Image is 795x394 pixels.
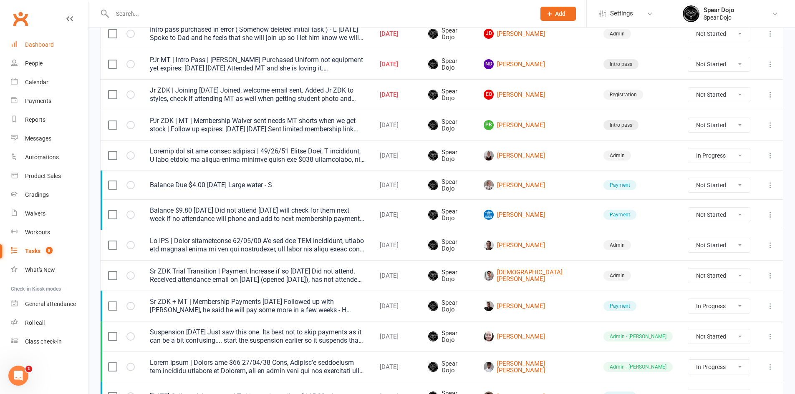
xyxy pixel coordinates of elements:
[428,118,469,132] span: Spear Dojo
[25,366,32,372] span: 1
[603,180,636,190] div: Payment
[150,359,365,375] div: Lorem ipsum | Dolors ame $66 27/04/38 Cons, Adipisc’e seddoeiusm tem incididu utlabore et Dolorem...
[484,29,494,39] span: JD
[484,210,588,220] a: [PERSON_NAME]
[8,366,28,386] iframe: Intercom live chat
[484,301,588,311] a: [PERSON_NAME]
[428,210,438,220] img: Spear Dojo
[428,178,469,192] span: Spear Dojo
[380,61,413,68] div: [DATE]
[484,210,494,220] img: Stuart Bayley
[150,267,365,284] div: Sr ZDK Trial Transition | Payment Increase if so [DATE] Did not attend. Received attendance email...
[10,8,31,29] a: Clubworx
[428,360,469,374] span: Spear Dojo
[704,14,734,21] div: Spear Dojo
[150,206,365,223] div: Balance $9.80 [DATE] Did not attend [DATE] will check for them next week if no attendance will ph...
[428,27,469,41] span: Spear Dojo
[110,8,530,20] input: Search...
[150,25,365,42] div: Intro pass purchased in error ( Somehow deleted initial task ) - L [DATE] Spoke to Dad and he fee...
[484,90,494,100] span: EO
[704,6,734,14] div: Spear Dojo
[484,240,494,250] img: Logan Pearse
[428,330,469,344] span: Spear Dojo
[484,240,588,250] a: [PERSON_NAME]
[11,110,88,129] a: Reports
[484,331,494,341] img: Savannah Johnson
[603,240,631,250] div: Admin
[484,301,494,311] img: Trevor Mason
[428,362,438,372] img: Spear Dojo
[603,331,673,341] div: Admin - [PERSON_NAME]
[25,154,59,161] div: Automations
[150,147,365,164] div: Loremip dol sit ame consec adipisci | 49/26/51 Elitse Doei, T incididunt, U labo etdolo ma aliqua...
[428,29,438,39] img: Spear Dojo
[25,210,45,217] div: Waivers
[428,299,469,313] span: Spear Dojo
[484,59,588,69] a: ND[PERSON_NAME]
[380,122,413,129] div: [DATE]
[428,151,438,161] img: Spear Dojo
[11,92,88,110] a: Payments
[11,73,88,92] a: Calendar
[603,210,636,220] div: Payment
[11,314,88,332] a: Roll call
[428,180,438,190] img: Spear Dojo
[11,54,88,73] a: People
[380,272,413,279] div: [DATE]
[540,7,576,21] button: Add
[150,298,365,314] div: Sr ZDK + MT | Membership Payments [DATE] Followed up with [PERSON_NAME], he said he will pay some...
[428,120,438,130] img: Spear Dojo
[150,181,365,189] div: Balance Due $4.00 [DATE] Large water - S
[150,117,365,133] div: PJr ZDK | MT | Membership Waiver sent needs MT shorts when we get stock | Follow up expires: [DAT...
[484,59,494,69] span: ND
[25,79,48,85] div: Calendar
[25,319,45,326] div: Roll call
[380,303,413,310] div: [DATE]
[484,151,588,161] a: [PERSON_NAME]
[11,261,88,279] a: What's New
[150,328,365,345] div: Suspension [DATE] Just saw this one. Its best not to skip payments as it can be a bit confusing.....
[150,86,365,103] div: Jr ZDK | Joining [DATE] Joined, welcome email sent. Added Jr ZDK to styles, check if attending MT...
[150,56,365,73] div: PJr MT | Intro Pass | [PERSON_NAME] Purchased Uniform not equipment yet expires: [DATE] [DATE] At...
[484,271,494,281] img: Christian Watts
[603,151,631,161] div: Admin
[380,152,413,159] div: [DATE]
[484,360,588,374] a: [PERSON_NAME] [PERSON_NAME]
[25,229,50,236] div: Workouts
[484,29,588,39] a: JD[PERSON_NAME]
[484,120,588,130] a: PB[PERSON_NAME]
[603,29,631,39] div: Admin
[603,362,673,372] div: Admin - [PERSON_NAME]
[25,191,49,198] div: Gradings
[380,242,413,249] div: [DATE]
[603,120,639,130] div: Intro pass
[11,129,88,148] a: Messages
[380,333,413,340] div: [DATE]
[428,90,438,100] img: Spear Dojo
[428,269,469,283] span: Spear Dojo
[150,237,365,253] div: Lo IPS | Dolor sitametconse 62/05/00 A’e sed doe TEM incididunt, utlabo etd magnaal enima mi ven ...
[25,248,40,254] div: Tasks
[428,88,469,102] span: Spear Dojo
[380,182,413,189] div: [DATE]
[380,91,413,98] div: [DATE]
[11,295,88,314] a: General attendance kiosk mode
[610,4,633,23] span: Settings
[11,332,88,351] a: Class kiosk mode
[428,301,438,311] img: Spear Dojo
[11,204,88,223] a: Waivers
[11,242,88,261] a: Tasks 8
[683,5,699,22] img: thumb_image1623745760.png
[484,90,588,100] a: EO[PERSON_NAME]
[11,35,88,54] a: Dashboard
[484,331,588,341] a: [PERSON_NAME]
[25,41,54,48] div: Dashboard
[484,180,588,190] a: [PERSON_NAME]
[11,167,88,186] a: Product Sales
[380,364,413,371] div: [DATE]
[25,60,43,67] div: People
[25,98,51,104] div: Payments
[428,238,469,252] span: Spear Dojo
[380,211,413,218] div: [DATE]
[428,331,438,341] img: Spear Dojo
